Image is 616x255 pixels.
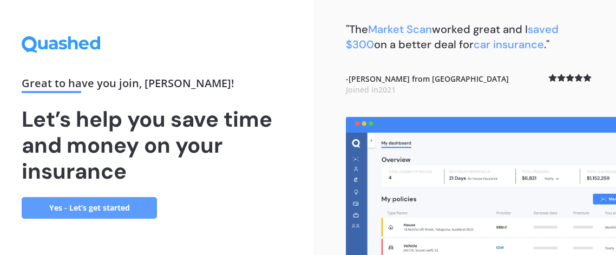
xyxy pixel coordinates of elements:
[346,22,559,51] b: "The worked great and I on a better deal for ."
[346,22,559,51] span: saved $300
[22,106,292,184] h1: Let’s help you save time and money on your insurance
[474,37,544,51] span: car insurance
[346,84,396,95] span: Joined in 2021
[22,78,292,93] div: Great to have you join , [PERSON_NAME] !
[22,197,157,219] a: Yes - Let’s get started
[368,22,432,36] span: Market Scan
[346,117,616,255] img: dashboard.webp
[346,74,509,95] b: - [PERSON_NAME] from [GEOGRAPHIC_DATA]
